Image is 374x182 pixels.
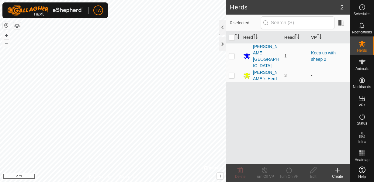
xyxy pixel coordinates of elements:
[358,175,366,179] span: Help
[357,122,367,125] span: Status
[220,173,221,178] span: i
[353,12,370,16] span: Schedules
[230,20,261,26] span: 0 selected
[309,69,350,82] td: -
[357,49,367,52] span: Herds
[358,140,365,143] span: Infra
[301,174,325,179] div: Edit
[309,32,350,43] th: VP
[3,22,10,29] button: Reset Map
[89,174,112,180] a: Privacy Policy
[217,173,223,179] button: i
[277,174,301,179] div: Turn On VP
[235,35,240,40] p-sorticon: Activate to sort
[3,40,10,47] button: –
[358,103,365,107] span: VPs
[282,32,309,43] th: Head
[295,35,300,40] p-sorticon: Activate to sort
[7,5,83,16] img: Gallagher Logo
[325,174,350,179] div: Create
[3,32,10,39] button: +
[353,85,371,89] span: Neckbands
[230,4,340,11] h2: Herds
[13,22,21,29] button: Map Layers
[235,174,246,179] span: Delete
[284,53,287,58] span: 1
[261,16,334,29] input: Search (S)
[252,174,277,179] div: Turn Off VP
[311,50,336,62] a: Keep up with sheep 2
[95,7,102,14] span: TW
[317,35,322,40] p-sorticon: Activate to sort
[355,158,369,162] span: Heatmap
[284,73,287,78] span: 3
[350,164,374,181] a: Help
[352,30,372,34] span: Notifications
[340,3,344,12] span: 2
[253,69,279,82] div: [PERSON_NAME]'s Herd
[241,32,282,43] th: Herd
[253,43,279,69] div: [PERSON_NAME][GEOGRAPHIC_DATA]
[355,67,369,70] span: Animals
[253,35,258,40] p-sorticon: Activate to sort
[119,174,137,180] a: Contact Us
